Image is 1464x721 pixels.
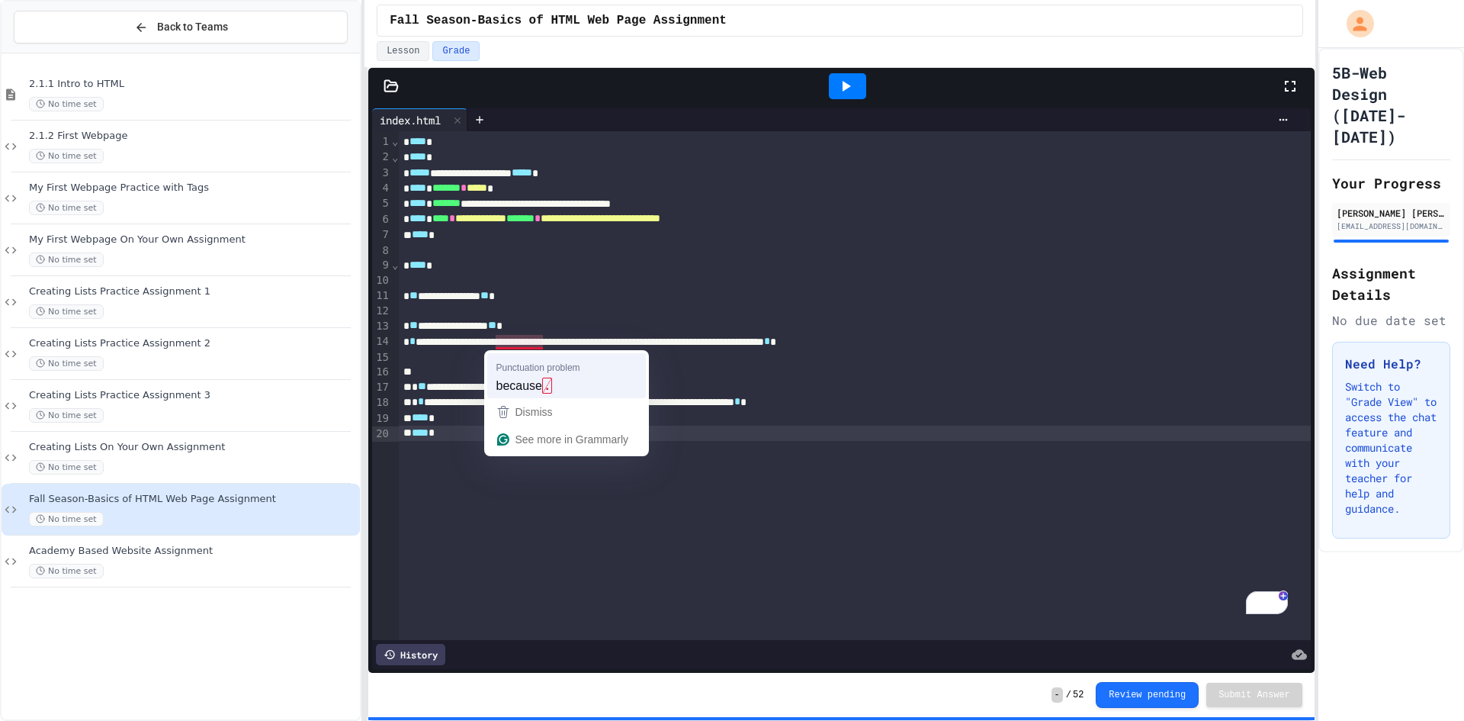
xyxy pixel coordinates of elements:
[372,196,391,211] div: 5
[372,395,391,410] div: 18
[391,259,399,271] span: Fold line
[372,273,391,288] div: 10
[14,11,348,43] button: Back to Teams
[372,380,391,395] div: 17
[29,97,104,111] span: No time set
[157,19,228,35] span: Back to Teams
[1345,379,1437,517] p: Switch to "Grade View" to access the chat feature and communicate with your teacher for help and ...
[1332,262,1450,305] h2: Assignment Details
[1066,689,1071,701] span: /
[399,131,1310,640] div: To enrich screen reader interactions, please activate Accessibility in Grammarly extension settings
[391,135,399,147] span: Fold line
[1332,62,1450,147] h1: 5B-Web Design ([DATE]-[DATE])
[372,134,391,150] div: 1
[372,304,391,319] div: 12
[1051,687,1063,703] span: -
[372,350,391,365] div: 15
[372,365,391,380] div: 16
[29,149,104,163] span: No time set
[1337,206,1446,220] div: [PERSON_NAME] [PERSON_NAME]
[372,243,391,259] div: 8
[29,337,357,350] span: Creating Lists Practice Assignment 2
[29,493,357,506] span: Fall Season-Basics of HTML Web Page Assignment
[29,512,104,526] span: No time set
[372,150,391,165] div: 2
[29,564,104,578] span: No time set
[372,319,391,334] div: 13
[29,356,104,371] span: No time set
[29,182,357,195] span: My First Webpage Practice with Tags
[372,411,391,426] div: 19
[29,78,357,91] span: 2.1.1 Intro to HTML
[372,334,391,349] div: 14
[29,460,104,475] span: No time set
[1218,689,1290,701] span: Submit Answer
[29,285,357,298] span: Creating Lists Practice Assignment 1
[29,441,357,454] span: Creating Lists On Your Own Assignment
[391,151,399,163] span: Fold line
[372,212,391,227] div: 6
[1206,683,1302,707] button: Submit Answer
[372,227,391,243] div: 7
[29,389,357,402] span: Creating Lists Practice Assignment 3
[376,644,445,665] div: History
[372,181,391,196] div: 4
[432,41,480,61] button: Grade
[372,108,467,131] div: index.html
[29,545,357,558] span: Academy Based Website Assignment
[372,112,448,128] div: index.html
[372,426,391,442] div: 20
[1332,172,1450,194] h2: Your Progress
[372,258,391,273] div: 9
[1332,311,1450,330] div: No due date set
[1331,6,1378,41] div: My Account
[1337,220,1446,232] div: [EMAIL_ADDRESS][DOMAIN_NAME]
[1073,689,1084,701] span: 52
[29,233,357,246] span: My First Webpage On Your Own Assignment
[372,166,391,181] div: 3
[372,288,391,304] div: 11
[377,41,429,61] button: Lesson
[390,11,727,30] span: Fall Season-Basics of HTML Web Page Assignment
[29,130,357,143] span: 2.1.2 First Webpage
[29,253,104,267] span: No time set
[29,201,104,215] span: No time set
[1345,355,1437,373] h3: Need Help?
[1096,682,1199,708] button: Review pending
[29,408,104,423] span: No time set
[29,304,104,319] span: No time set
